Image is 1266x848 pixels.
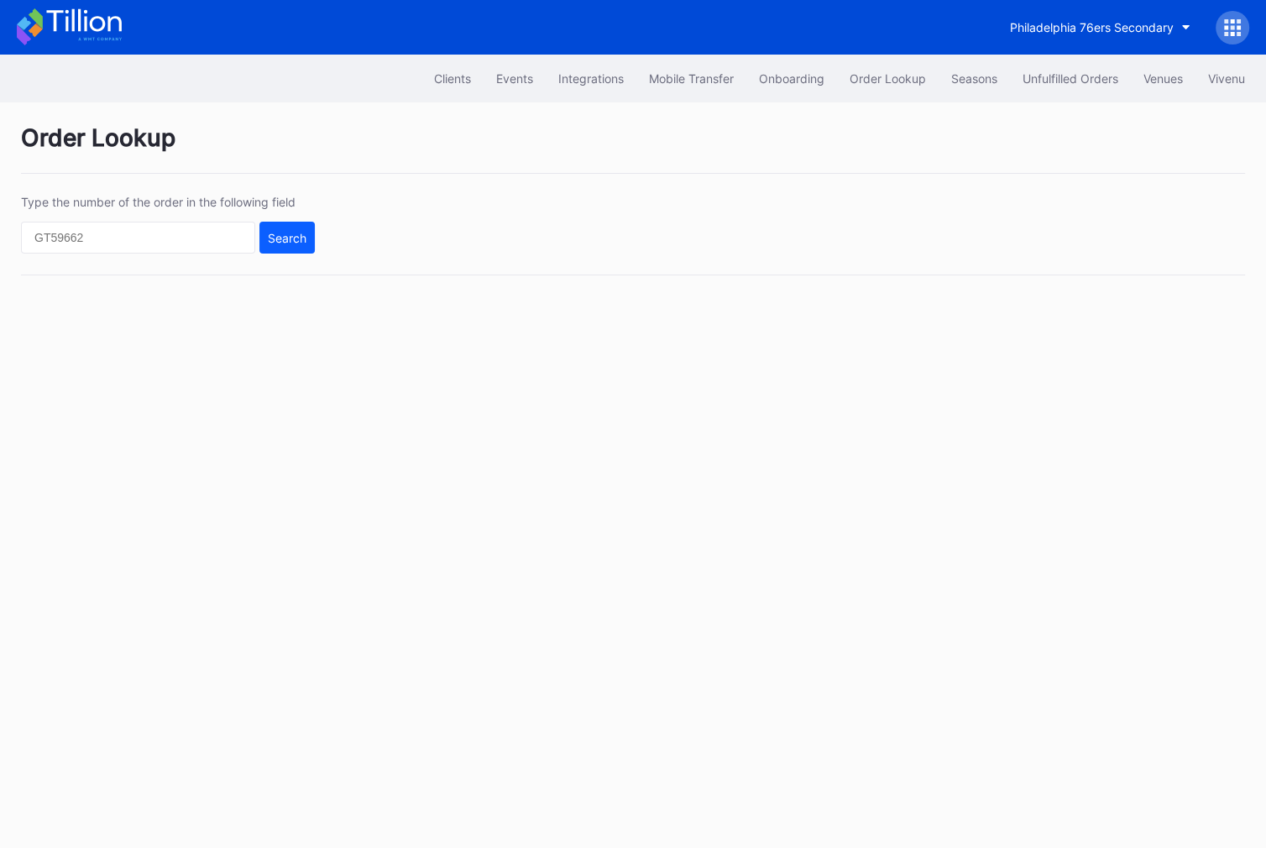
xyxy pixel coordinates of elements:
button: Philadelphia 76ers Secondary [997,12,1203,43]
button: Mobile Transfer [636,63,746,94]
div: Type the number of the order in the following field [21,195,315,209]
button: Clients [421,63,484,94]
button: Search [259,222,315,254]
button: Seasons [939,63,1010,94]
div: Order Lookup [850,71,926,86]
button: Events [484,63,546,94]
div: Search [268,231,306,245]
div: Vivenu [1208,71,1245,86]
div: Integrations [558,71,624,86]
div: Events [496,71,533,86]
button: Order Lookup [837,63,939,94]
input: GT59662 [21,222,255,254]
div: Onboarding [759,71,824,86]
button: Unfulfilled Orders [1010,63,1131,94]
div: Philadelphia 76ers Secondary [1010,20,1174,34]
div: Order Lookup [21,123,1245,174]
button: Venues [1131,63,1195,94]
div: Clients [434,71,471,86]
button: Vivenu [1195,63,1258,94]
div: Mobile Transfer [649,71,734,86]
div: Unfulfilled Orders [1023,71,1118,86]
button: Onboarding [746,63,837,94]
div: Venues [1143,71,1183,86]
div: Seasons [951,71,997,86]
button: Integrations [546,63,636,94]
